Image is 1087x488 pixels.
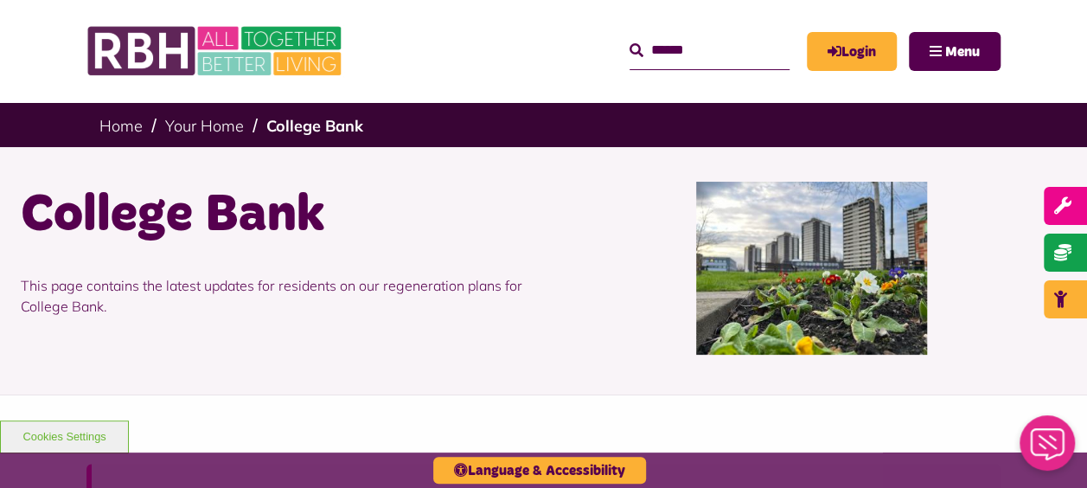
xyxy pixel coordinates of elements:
button: Language & Accessibility [433,457,646,484]
img: RBH [86,17,346,85]
a: Home [99,116,143,136]
iframe: Netcall Web Assistant for live chat [1009,410,1087,488]
h1: College Bank [21,182,531,249]
a: Your Home [165,116,244,136]
img: College Bank Skyline With Flowers [696,182,927,355]
button: Navigation [909,32,1001,71]
span: Menu [945,45,980,59]
a: College Bank [266,116,363,136]
a: MyRBH [807,32,897,71]
p: This page contains the latest updates for residents on our regeneration plans for College Bank. [21,249,531,343]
